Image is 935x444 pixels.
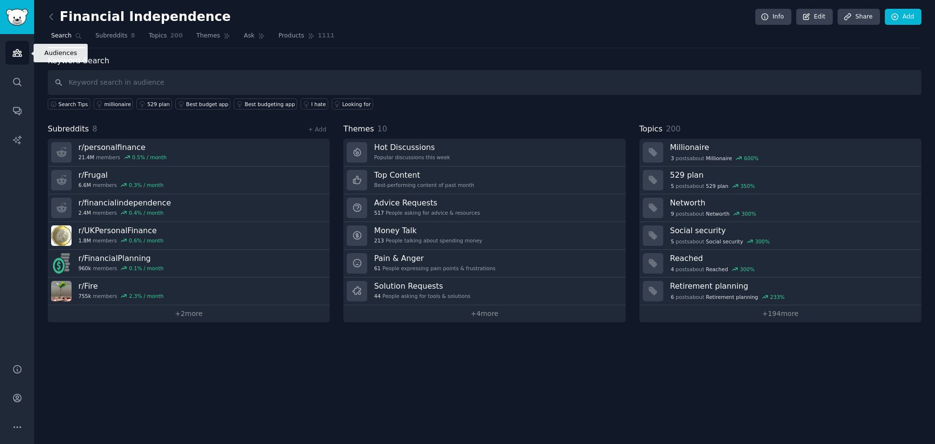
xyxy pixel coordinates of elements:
[670,225,915,236] h3: Social security
[129,293,164,299] div: 2.3 % / month
[639,250,921,277] a: Reached4postsaboutReached300%
[670,154,760,163] div: post s about
[706,294,758,300] span: Retirement planning
[147,101,169,108] div: 529 plan
[78,154,167,161] div: members
[58,101,88,108] span: Search Tips
[639,166,921,194] a: 529 plan5postsabout529 plan350%
[48,56,109,65] label: Keyword Search
[706,183,729,189] span: 529 plan
[48,222,330,250] a: r/UKPersonalFinance1.8Mmembers0.6% / month
[670,237,771,246] div: post s about
[78,293,164,299] div: members
[48,277,330,305] a: r/Fire755kmembers2.3% / month
[149,32,167,40] span: Topics
[275,28,338,48] a: Products1111
[740,183,755,189] div: 350 %
[78,281,164,291] h3: r/ Fire
[308,126,326,133] a: + Add
[670,253,915,263] h3: Reached
[48,194,330,222] a: r/financialindependence2.4Mmembers0.4% / month
[193,28,234,48] a: Themes
[706,155,732,162] span: Millionaire
[670,142,915,152] h3: Millionaire
[671,155,674,162] span: 3
[234,98,297,110] a: Best budgeting app
[129,209,164,216] div: 0.4 % / month
[93,98,133,110] a: millionaire
[639,123,663,135] span: Topics
[48,70,921,95] input: Keyword search in audience
[48,305,330,322] a: +2more
[6,9,28,26] img: GummySearch logo
[742,210,756,217] div: 300 %
[78,293,91,299] span: 755k
[48,250,330,277] a: r/FinancialPlanning960kmembers0.1% / month
[51,32,72,40] span: Search
[78,209,171,216] div: members
[374,253,495,263] h3: Pain & Anger
[343,222,625,250] a: Money Talk213People talking about spending money
[374,265,495,272] div: People expressing pain points & frustrations
[343,166,625,194] a: Top ContentBest-performing content of past month
[51,253,72,274] img: FinancialPlanning
[706,238,743,245] span: Social security
[78,237,91,244] span: 1.8M
[129,265,164,272] div: 0.1 % / month
[639,139,921,166] a: Millionaire3postsaboutMillionaire600%
[279,32,304,40] span: Products
[706,266,728,273] span: Reached
[374,237,482,244] div: People talking about spending money
[639,222,921,250] a: Social security5postsaboutSocial security300%
[48,139,330,166] a: r/personalfinance21.4Mmembers0.5% / month
[186,101,228,108] div: Best budget app
[377,124,387,133] span: 10
[136,98,172,110] a: 529 plan
[670,170,915,180] h3: 529 plan
[332,98,373,110] a: Looking for
[706,210,730,217] span: Networth
[885,9,921,25] a: Add
[78,225,164,236] h3: r/ UKPersonalFinance
[244,32,255,40] span: Ask
[374,198,480,208] h3: Advice Requests
[374,209,384,216] span: 517
[170,32,183,40] span: 200
[318,32,335,40] span: 1111
[744,155,759,162] div: 600 %
[131,32,135,40] span: 8
[196,32,220,40] span: Themes
[343,305,625,322] a: +4more
[145,28,186,48] a: Topics200
[374,209,480,216] div: People asking for advice & resources
[343,194,625,222] a: Advice Requests517People asking for advice & resources
[78,209,91,216] span: 2.4M
[639,194,921,222] a: Networth9postsaboutNetworth300%
[671,294,674,300] span: 6
[48,166,330,194] a: r/Frugal6.6Mmembers0.3% / month
[671,266,674,273] span: 4
[78,142,167,152] h3: r/ personalfinance
[374,170,474,180] h3: Top Content
[374,281,470,291] h3: Solution Requests
[78,182,164,188] div: members
[374,293,470,299] div: People asking for tools & solutions
[343,277,625,305] a: Solution Requests44People asking for tools & solutions
[104,101,131,108] div: millionaire
[639,305,921,322] a: +194more
[48,28,85,48] a: Search
[670,265,755,274] div: post s about
[78,198,171,208] h3: r/ financialindependence
[129,182,164,188] div: 0.3 % / month
[78,154,94,161] span: 21.4M
[671,183,674,189] span: 5
[78,237,164,244] div: members
[670,293,785,301] div: post s about
[244,101,295,108] div: Best budgeting app
[671,210,674,217] span: 9
[374,293,380,299] span: 44
[374,142,450,152] h3: Hot Discussions
[374,225,482,236] h3: Money Talk
[670,182,756,190] div: post s about
[92,28,138,48] a: Subreddits8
